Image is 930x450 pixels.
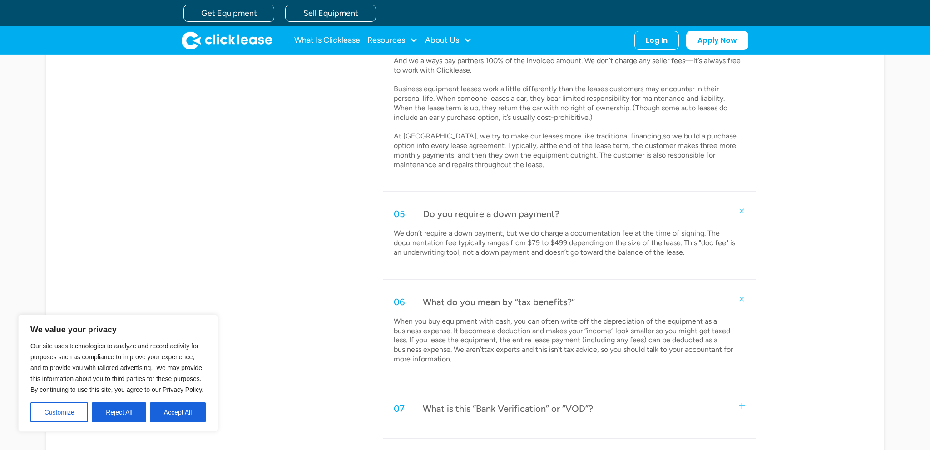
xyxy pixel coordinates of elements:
a: Sell Equipment [285,5,376,22]
img: Clicklease logo [182,31,272,49]
div: Resources [367,31,418,49]
div: What do you mean by “tax benefits?” [423,296,575,308]
p: When you buy equipment with cash, you can often write off the depreciation of the equipment as a ... [394,317,742,364]
a: Apply Now [686,31,748,50]
button: Customize [30,402,88,422]
div: Log In [646,36,668,45]
p: Customers select their equipment and apply for Clicklease financing. When the customer is approve... [394,9,742,170]
div: What is this “Bank Verification” or “VOD”? [423,403,593,415]
button: Reject All [92,402,146,422]
div: 05 [394,208,405,220]
a: Get Equipment [183,5,274,22]
div: About Us [425,31,472,49]
p: We value your privacy [30,324,206,335]
img: small plus [738,207,746,215]
a: home [182,31,272,49]
img: small plus [739,403,745,409]
div: We value your privacy [18,315,218,432]
button: Accept All [150,402,206,422]
a: What Is Clicklease [294,31,360,49]
div: 06 [394,296,405,308]
p: We don’t require a down payment, but we do charge a documentation fee at the time of signing. The... [394,229,742,257]
div: 07 [394,403,405,415]
div: Do you require a down payment? [423,208,559,220]
img: small plus [738,295,746,303]
span: Our site uses technologies to analyze and record activity for purposes such as compliance to impr... [30,342,203,393]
